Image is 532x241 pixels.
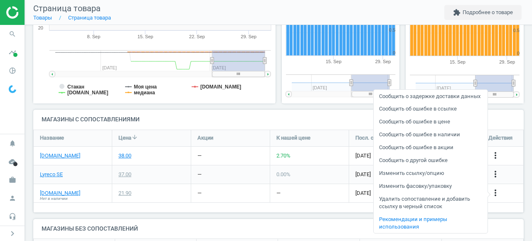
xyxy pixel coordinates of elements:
span: [DATE] [355,171,421,178]
i: timeline [5,44,20,60]
div: — [197,171,202,178]
div: — [197,189,202,197]
i: headset_mic [5,209,20,224]
a: Изменить фасовку/упаковку [374,180,488,193]
span: К нашей цене [276,134,310,142]
i: cloud_done [5,154,20,170]
img: ajHJNr6hYgQAAAAASUVORK5CYII= [6,6,65,19]
a: [DOMAIN_NAME] [40,152,80,160]
tspan: Моя цена [134,84,157,90]
button: more_vert [490,169,500,180]
i: work [5,172,20,188]
tspan: 29. Sep [499,59,515,64]
i: pie_chart_outlined [5,63,20,79]
tspan: Стакан [67,84,84,90]
i: person [5,190,20,206]
a: Рекомендации и примеры использования [374,213,488,233]
button: chevron_right [2,228,23,239]
img: wGWNvw8QSZomAAAAABJRU5ErkJggg== [9,85,16,93]
text: 0.5 [513,28,520,33]
tspan: 15. Sep [138,34,153,39]
i: extension [453,9,461,16]
span: Посл. скан [355,134,382,142]
span: 2.70 % [276,152,291,159]
span: Действия [488,134,512,142]
text: 0 [393,51,395,56]
text: 0 [517,51,520,56]
a: Сообщить о другой ошибке [374,154,488,167]
span: Нет в наличии [40,196,68,202]
tspan: [DOMAIN_NAME] [67,90,108,96]
span: Акции [197,134,213,142]
h4: Магазины с сопоставлениями [33,110,524,129]
span: [DATE] [355,152,421,160]
span: Название [40,134,64,142]
div: 38.00 [118,152,131,160]
i: more_vert [490,169,500,179]
text: 0.5 [389,28,395,33]
div: — [197,152,202,160]
tspan: 8. Sep [87,34,101,39]
div: 37.00 [118,171,131,178]
div: 21.90 [118,189,131,197]
span: [DATE] [355,189,421,197]
span: Страница товара [33,3,101,13]
i: chevron_right [7,229,17,239]
a: Lyreco SE [40,171,63,178]
button: more_vert [490,150,500,161]
span: 0.00 % [276,171,291,177]
div: — [276,189,281,197]
tspan: 22. Sep [189,34,205,39]
a: [DOMAIN_NAME] [40,189,80,197]
tspan: 15. Sep [326,59,342,64]
a: Сообщить об ошибке в акции [374,141,488,154]
span: Цена [118,134,131,142]
a: Сообщить об ошибке в цене [374,116,488,128]
a: Страница товара [68,15,111,21]
h4: Магазины без сопоставлений [33,219,524,239]
i: notifications [5,135,20,151]
a: Сообщить о задержке доставки данных [374,90,488,103]
i: more_vert [490,150,500,160]
a: Товары [33,15,52,21]
a: Изменить ссылку/опцию [374,167,488,180]
button: extensionПодробнее о товаре [444,5,522,20]
tspan: 29. Sep [375,59,391,64]
a: Удалить сопоставление и добавить ссылку в черный список [374,193,488,213]
i: search [5,26,20,42]
tspan: [DOMAIN_NAME] [200,84,241,90]
tspan: 29. Sep [241,34,257,39]
i: arrow_downward [131,134,138,140]
i: more_vert [490,188,500,198]
tspan: медиана [134,90,155,96]
a: Сообщить об ошибке в наличии [374,128,488,141]
a: Сообщить об ошибке в ссылке [374,103,488,116]
button: more_vert [490,188,500,199]
text: 20 [38,25,43,30]
tspan: 15. Sep [450,59,465,64]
